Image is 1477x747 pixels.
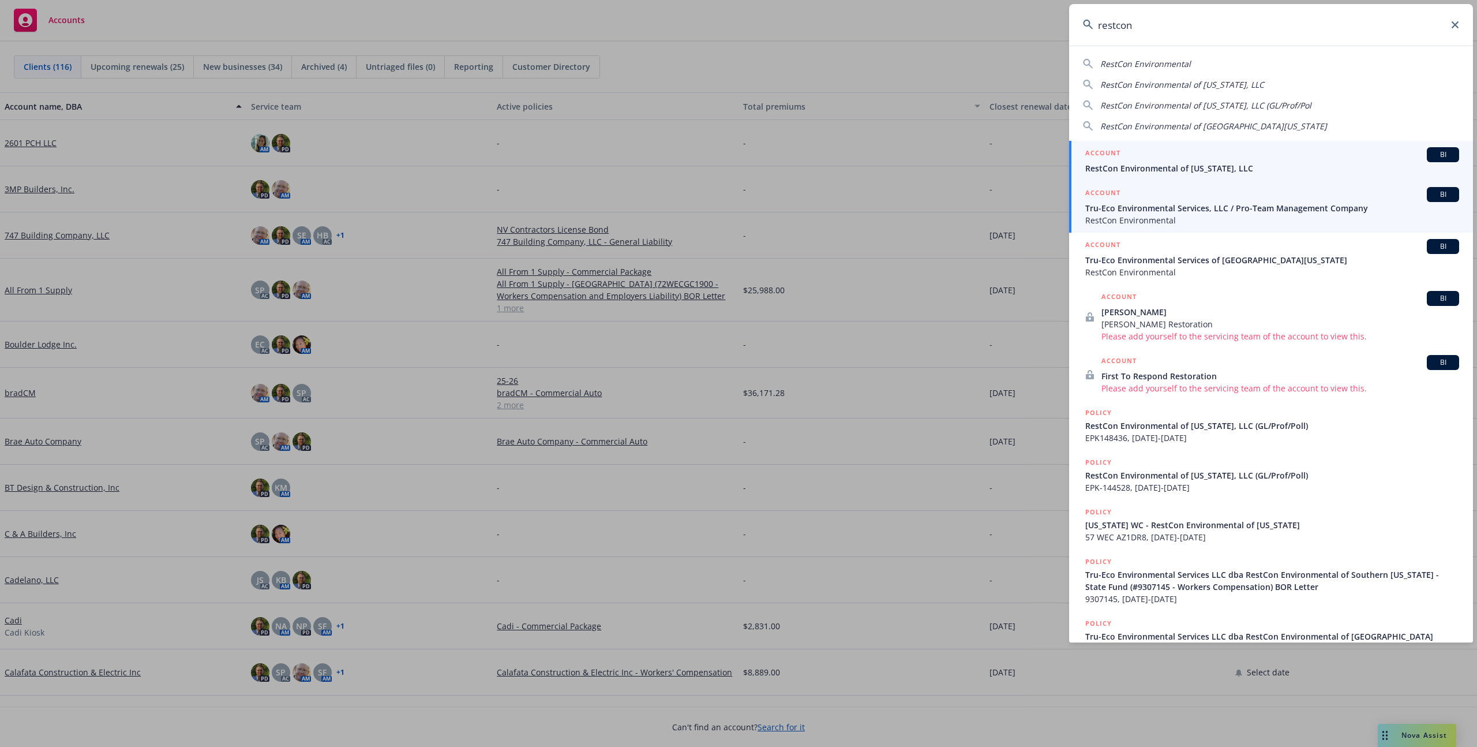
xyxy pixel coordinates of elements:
[1069,401,1473,450] a: POLICYRestCon Environmental of [US_STATE], LLC (GL/Prof/Poll)EPK148436, [DATE]-[DATE]
[1069,233,1473,285] a: ACCOUNTBITru-Eco Environmental Services of [GEOGRAPHIC_DATA][US_STATE]RestCon Environmental
[1101,318,1459,330] span: [PERSON_NAME] Restoration
[1431,189,1454,200] span: BI
[1085,506,1112,518] h5: POLICY
[1069,141,1473,181] a: ACCOUNTBIRestCon Environmental of [US_STATE], LLC
[1069,611,1473,673] a: POLICYTru-Eco Environmental Services LLC dba RestCon Environmental of [GEOGRAPHIC_DATA][US_STATE]...
[1085,519,1459,531] span: [US_STATE] WC - RestCon Environmental of [US_STATE]
[1085,162,1459,174] span: RestCon Environmental of [US_STATE], LLC
[1085,202,1459,214] span: Tru-Eco Environmental Services, LLC / Pro-Team Management Company
[1101,370,1459,382] span: First To Respond Restoration
[1069,450,1473,500] a: POLICYRestCon Environmental of [US_STATE], LLC (GL/Prof/Poll)EPK-144528, [DATE]-[DATE]
[1085,266,1459,278] span: RestCon Environmental
[1101,330,1459,342] span: Please add yourself to the servicing team of the account to view this.
[1085,187,1120,201] h5: ACCOUNT
[1085,593,1459,605] span: 9307145, [DATE]-[DATE]
[1431,293,1454,304] span: BI
[1101,355,1137,369] h5: ACCOUNT
[1085,254,1459,266] span: Tru-Eco Environmental Services of [GEOGRAPHIC_DATA][US_STATE]
[1431,357,1454,368] span: BI
[1101,291,1137,305] h5: ACCOUNT
[1085,407,1112,419] h5: POLICY
[1100,100,1311,111] span: RestCon Environmental of [US_STATE], LLC (GL/Prof/Pol
[1100,58,1191,69] span: RestCon Environmental
[1069,550,1473,611] a: POLICYTru-Eco Environmental Services LLC dba RestCon Environmental of Southern [US_STATE] - State...
[1069,4,1473,46] input: Search...
[1101,382,1459,394] span: Please add yourself to the servicing team of the account to view this.
[1069,500,1473,550] a: POLICY[US_STATE] WC - RestCon Environmental of [US_STATE]57 WEC AZ1DR8, [DATE]-[DATE]
[1085,239,1120,253] h5: ACCOUNT
[1069,181,1473,233] a: ACCOUNTBITru-Eco Environmental Services, LLC / Pro-Team Management CompanyRestCon Environmental
[1069,349,1473,401] a: ACCOUNTBIFirst To Respond RestorationPlease add yourself to the servicing team of the account to ...
[1085,481,1459,494] span: EPK-144528, [DATE]-[DATE]
[1085,556,1112,567] h5: POLICY
[1100,121,1327,132] span: RestCon Environmental of [GEOGRAPHIC_DATA][US_STATE]
[1085,469,1459,481] span: RestCon Environmental of [US_STATE], LLC (GL/Prof/Poll)
[1085,630,1459,655] span: Tru-Eco Environmental Services LLC dba RestCon Environmental of [GEOGRAPHIC_DATA][US_STATE] | Com...
[1085,569,1459,593] span: Tru-Eco Environmental Services LLC dba RestCon Environmental of Southern [US_STATE] - State Fund ...
[1085,618,1112,629] h5: POLICY
[1085,432,1459,444] span: EPK148436, [DATE]-[DATE]
[1085,531,1459,543] span: 57 WEC AZ1DR8, [DATE]-[DATE]
[1069,285,1473,349] a: ACCOUNTBI[PERSON_NAME][PERSON_NAME] RestorationPlease add yourself to the servicing team of the a...
[1431,241,1454,252] span: BI
[1431,150,1454,160] span: BI
[1085,214,1459,226] span: RestCon Environmental
[1085,147,1120,161] h5: ACCOUNT
[1101,306,1459,318] span: [PERSON_NAME]
[1100,79,1264,90] span: RestCon Environmental of [US_STATE], LLC
[1085,457,1112,468] h5: POLICY
[1085,420,1459,432] span: RestCon Environmental of [US_STATE], LLC (GL/Prof/Poll)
